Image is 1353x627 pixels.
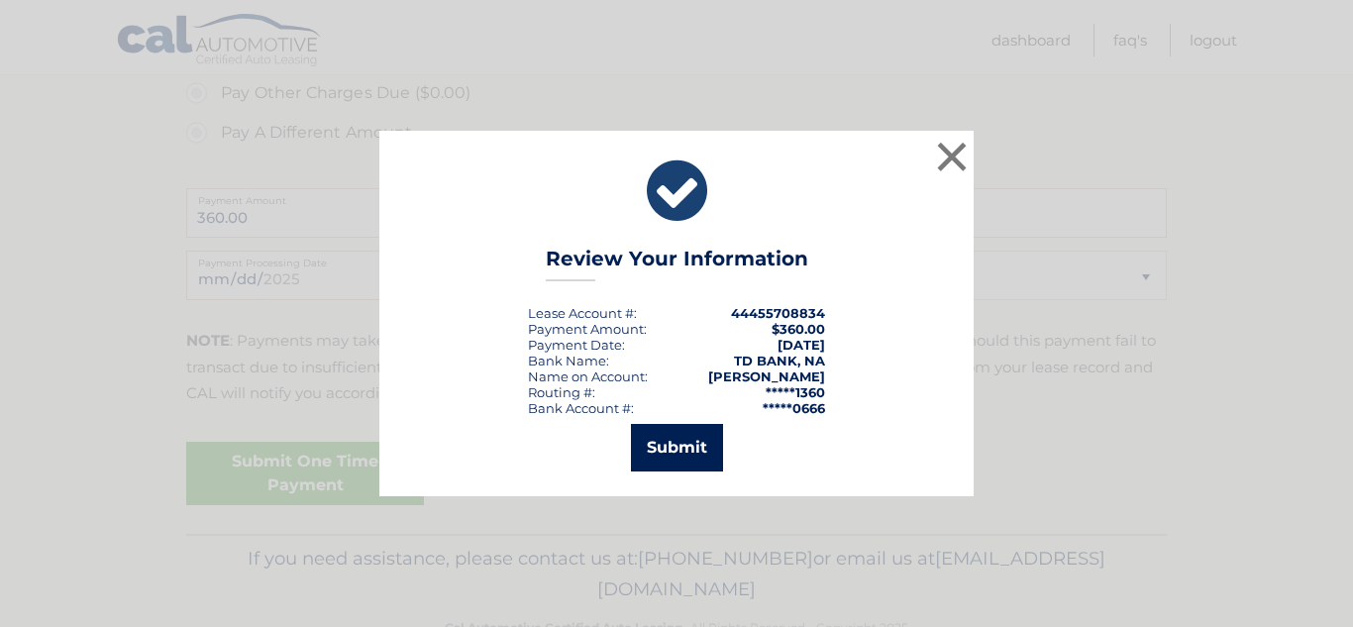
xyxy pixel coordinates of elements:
div: Name on Account: [528,368,648,384]
strong: TD BANK, NA [734,353,825,368]
span: Payment Date [528,337,622,353]
button: × [932,137,972,176]
div: Bank Name: [528,353,609,368]
div: : [528,337,625,353]
div: Routing #: [528,384,595,400]
button: Submit [631,424,723,471]
div: Payment Amount: [528,321,647,337]
div: Lease Account #: [528,305,637,321]
strong: 44455708834 [731,305,825,321]
span: $360.00 [772,321,825,337]
strong: [PERSON_NAME] [708,368,825,384]
h3: Review Your Information [546,247,808,281]
span: [DATE] [778,337,825,353]
div: Bank Account #: [528,400,634,416]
